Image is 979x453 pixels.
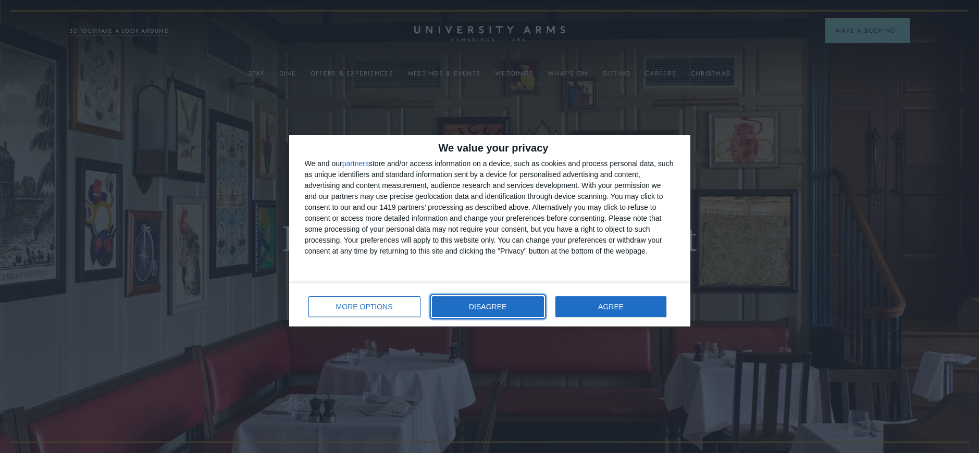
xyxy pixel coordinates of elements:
div: qc-cmp2-ui [289,135,690,326]
button: MORE OPTIONS [308,296,420,317]
span: MORE OPTIONS [336,303,393,310]
span: DISAGREE [469,303,506,310]
button: AGREE [555,296,667,317]
div: We and our store and/or access information on a device, such as cookies and process personal data... [305,158,675,257]
h2: We value your privacy [305,143,675,153]
button: partners [342,160,369,167]
button: DISAGREE [432,296,544,317]
span: AGREE [598,303,624,310]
